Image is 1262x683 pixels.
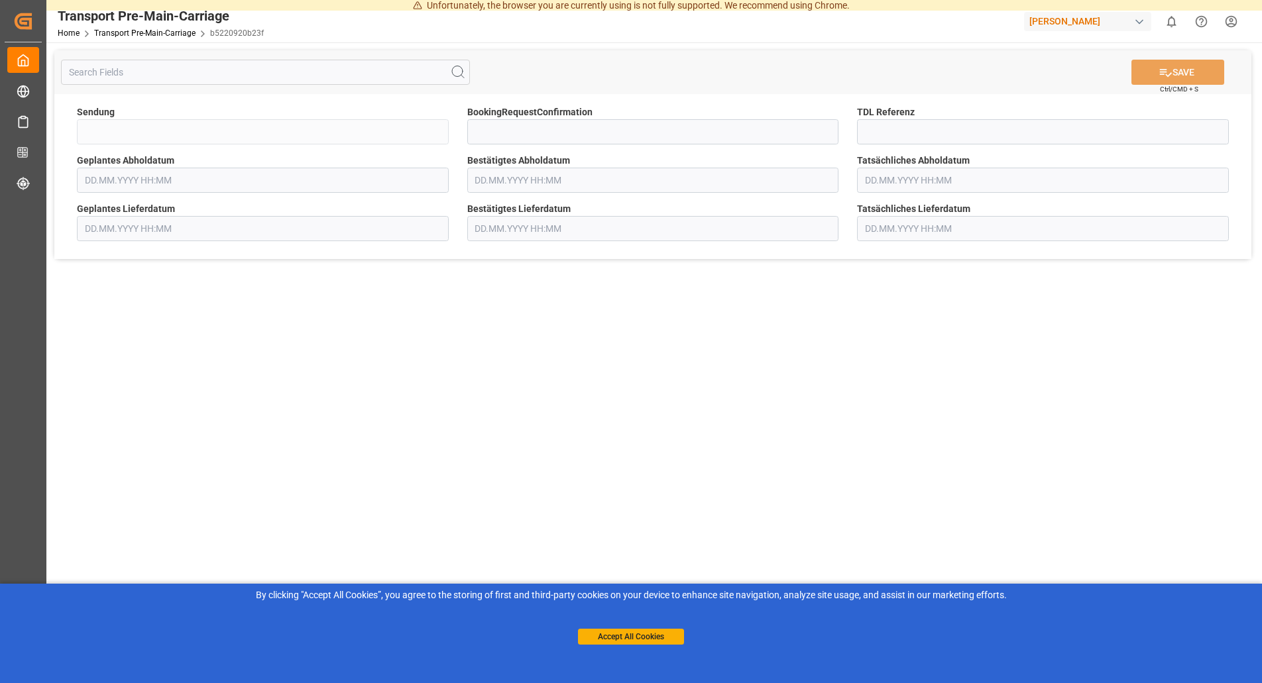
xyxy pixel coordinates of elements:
button: show 0 new notifications [1157,7,1186,36]
a: Transport Pre-Main-Carriage [94,28,196,38]
input: DD.MM.YYYY HH:MM [467,216,839,241]
input: DD.MM.YYYY HH:MM [77,216,449,241]
input: DD.MM.YYYY HH:MM [857,216,1229,241]
span: Geplantes Lieferdatum [77,202,175,216]
span: BookingRequestConfirmation [467,105,593,119]
div: [PERSON_NAME] [1024,12,1151,31]
span: Bestätigtes Lieferdatum [467,202,571,216]
button: SAVE [1131,60,1224,85]
button: Accept All Cookies [578,629,684,645]
span: Ctrl/CMD + S [1160,84,1198,94]
a: Home [58,28,80,38]
span: Tatsächliches Abholdatum [857,154,970,168]
span: TDL Referenz [857,105,915,119]
input: Search Fields [61,60,470,85]
div: By clicking "Accept All Cookies”, you agree to the storing of first and third-party cookies on yo... [9,588,1253,602]
button: [PERSON_NAME] [1024,9,1157,34]
div: Transport Pre-Main-Carriage [58,6,264,26]
span: Sendung [77,105,115,119]
input: DD.MM.YYYY HH:MM [857,168,1229,193]
span: Tatsächliches Lieferdatum [857,202,970,216]
input: DD.MM.YYYY HH:MM [467,168,839,193]
span: Bestätigtes Abholdatum [467,154,570,168]
button: Help Center [1186,7,1216,36]
input: DD.MM.YYYY HH:MM [77,168,449,193]
span: Geplantes Abholdatum [77,154,174,168]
